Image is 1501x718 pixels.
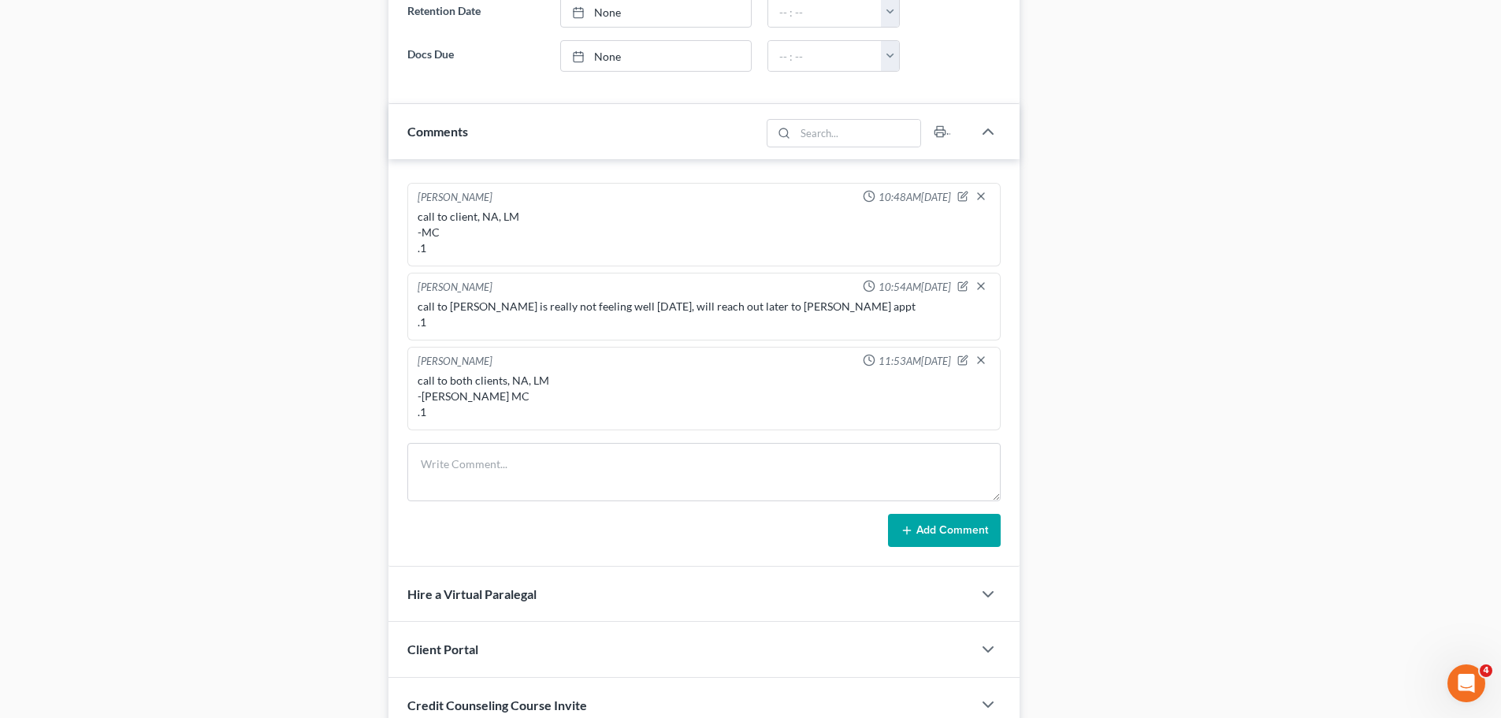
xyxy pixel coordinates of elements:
div: call to both clients, NA, LM -[PERSON_NAME] MC .1 [418,373,990,420]
div: [PERSON_NAME] [418,354,492,370]
span: Comments [407,124,468,139]
span: Client Portal [407,642,478,657]
iframe: Intercom live chat [1447,664,1485,702]
div: [PERSON_NAME] [418,190,492,206]
div: call to client, NA, LM -MC .1 [418,209,990,256]
input: -- : -- [768,41,882,71]
span: 10:48AM[DATE] [879,190,951,205]
a: None [561,41,751,71]
span: 11:53AM[DATE] [879,354,951,369]
input: Search... [796,120,921,147]
div: [PERSON_NAME] [418,280,492,296]
span: 10:54AM[DATE] [879,280,951,295]
div: call to [PERSON_NAME] is really not feeling well [DATE], will reach out later to [PERSON_NAME] ap... [418,299,990,330]
span: Credit Counseling Course Invite [407,698,587,712]
span: 4 [1480,664,1492,677]
span: Hire a Virtual Paralegal [407,586,537,601]
label: Docs Due [399,40,552,72]
button: Add Comment [888,514,1001,547]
